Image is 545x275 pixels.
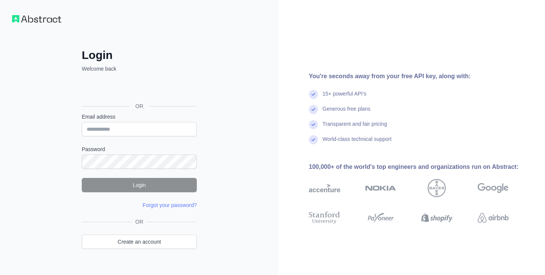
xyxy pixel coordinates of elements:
div: Generous free plans [322,105,371,120]
img: check mark [309,120,318,129]
iframe: Sign in with Google Button [78,81,199,97]
img: stanford university [309,210,340,226]
h2: Login [82,48,197,62]
label: Email address [82,113,197,121]
img: shopify [421,210,453,226]
div: 100,000+ of the world's top engineers and organizations run on Abstract: [309,162,533,171]
div: World-class technical support [322,135,392,150]
img: accenture [309,179,340,197]
a: Forgot your password? [143,202,197,208]
img: check mark [309,105,318,114]
a: Create an account [82,235,197,249]
img: google [478,179,509,197]
div: Transparent and fair pricing [322,120,387,135]
div: 15+ powerful API's [322,90,366,105]
div: You're seconds away from your free API key, along with: [309,72,533,81]
img: check mark [309,135,318,144]
button: Login [82,178,197,192]
p: Welcome back [82,65,197,73]
img: airbnb [478,210,509,226]
img: bayer [428,179,446,197]
img: nokia [365,179,397,197]
span: OR [132,218,146,226]
img: payoneer [365,210,397,226]
img: Workflow [12,15,61,23]
span: OR [129,102,149,110]
label: Password [82,145,197,153]
img: check mark [309,90,318,99]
